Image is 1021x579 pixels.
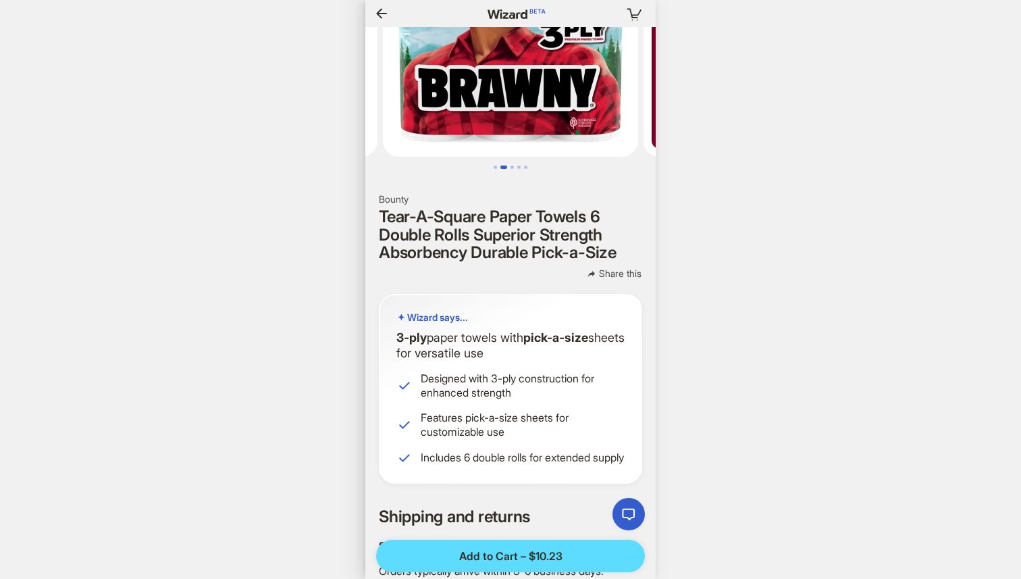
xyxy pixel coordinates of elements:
button: Add to Cart – $10.23 [376,540,645,572]
p: paper towels with sheets for versatile use [396,330,625,361]
button: Go to slide 2 [500,166,507,169]
button: Go to slide 4 [517,166,521,169]
button: Go to slide 3 [510,166,514,169]
span: Designed with 3-ply construction for enhanced strength [421,372,625,400]
button: Go to slide 1 [494,166,497,169]
span: Add to Cart – $10.23 [459,549,562,563]
button: Share this [576,267,652,280]
h2: Bounty [379,193,642,205]
span: Features pick-a-size sheets for customizable use [421,411,625,439]
span: Share this [599,268,642,280]
span: Wizard says... [407,311,468,324]
b: pick-a-size [523,330,588,345]
h2: Shipping and returns [379,508,642,526]
span: Includes 6 double rolls for extended supply [421,451,625,465]
b: 3-ply [396,330,427,345]
h1: Tear-A-Square Paper Towels 6 Double Rolls Superior Strength Absorbency Durable Pick-a-Size [379,208,642,261]
button: Go to slide 5 [524,166,527,169]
